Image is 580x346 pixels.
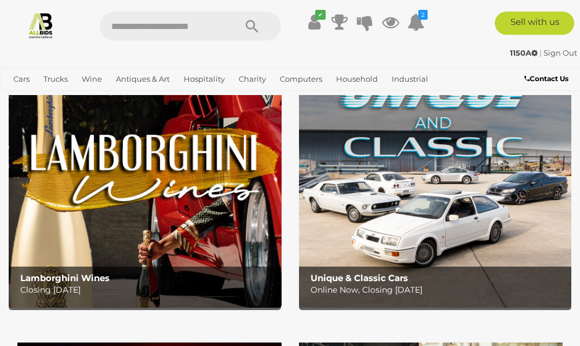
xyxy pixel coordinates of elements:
a: 1150A [510,48,539,57]
a: Trucks [39,70,72,89]
button: Search [223,12,281,41]
b: Contact Us [524,74,568,83]
a: Household [331,70,382,89]
span: | [539,48,542,57]
a: [GEOGRAPHIC_DATA] [132,89,224,108]
a: Unique & Classic Cars Unique & Classic Cars Online Now, Closing [DATE] [299,68,572,307]
a: Charity [234,70,271,89]
p: Closing [DATE] [20,283,275,297]
a: Cars [9,70,34,89]
a: Sell with us [495,12,574,35]
a: Industrial [387,70,433,89]
img: Lamborghini Wines [9,68,282,307]
img: Allbids.com.au [27,12,54,39]
a: Lamborghini Wines Lamborghini Wines Closing [DATE] [9,68,282,307]
b: Lamborghini Wines [20,272,110,283]
a: Contact Us [524,72,571,85]
a: Jewellery [9,89,54,108]
a: Sports [94,89,127,108]
a: Sign Out [543,48,577,57]
img: Unique & Classic Cars [299,68,572,307]
a: 2 [407,12,425,32]
a: Hospitality [179,70,229,89]
a: Antiques & Art [111,70,174,89]
i: 2 [418,10,428,20]
a: Wine [77,70,107,89]
strong: 1150A [510,48,538,57]
p: Online Now, Closing [DATE] [311,283,566,297]
a: ✔ [305,12,323,32]
a: Office [59,89,90,108]
a: Computers [275,70,327,89]
i: ✔ [315,10,326,20]
b: Unique & Classic Cars [311,272,408,283]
